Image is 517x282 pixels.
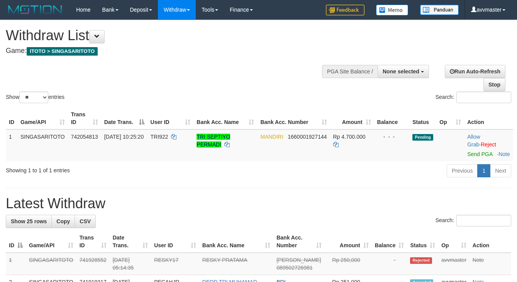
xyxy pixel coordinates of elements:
span: Rp 4.700.000 [333,134,366,140]
th: Date Trans.: activate to sort column ascending [110,231,151,253]
span: MANDIRI [260,134,283,140]
a: Send PGA [467,151,492,157]
th: Bank Acc. Name: activate to sort column ascending [193,107,257,129]
th: Balance [374,107,410,129]
th: Amount: activate to sort column ascending [325,231,372,253]
span: 742054813 [71,134,98,140]
span: Copy 1660001927144 to clipboard [288,134,327,140]
th: Bank Acc. Number: activate to sort column ascending [257,107,330,129]
th: User ID: activate to sort column ascending [151,231,199,253]
td: avvmaster [438,253,470,275]
a: TRI SEPTIYO PERMADI [197,134,230,148]
th: Op: activate to sort column ascending [436,107,464,129]
h1: Latest Withdraw [6,196,511,211]
td: - [372,253,407,275]
a: CSV [75,215,96,228]
a: Allow Grab [467,134,480,148]
span: · [467,134,481,148]
th: Balance: activate to sort column ascending [372,231,407,253]
td: Rp 250,000 [325,253,372,275]
img: MOTION_logo.png [6,4,64,15]
button: None selected [378,65,429,78]
a: Stop [483,78,505,91]
th: Status: activate to sort column ascending [407,231,438,253]
th: ID [6,107,17,129]
th: Op: activate to sort column ascending [438,231,470,253]
th: Trans ID: activate to sort column ascending [68,107,101,129]
th: Date Trans.: activate to sort column descending [101,107,147,129]
th: Bank Acc. Name: activate to sort column ascending [199,231,273,253]
div: PGA Site Balance / [322,65,378,78]
span: Copy 089502726981 to clipboard [276,265,312,271]
th: User ID: activate to sort column ascending [147,107,194,129]
a: Copy [51,215,75,228]
input: Search: [456,215,511,226]
td: RESKY17 [151,253,199,275]
td: · [464,129,513,161]
a: Previous [447,164,478,177]
img: Button%20Memo.svg [376,5,409,15]
th: Bank Acc. Number: activate to sort column ascending [273,231,325,253]
span: Show 25 rows [11,218,47,224]
span: TRI922 [151,134,168,140]
span: None selected [383,68,419,75]
span: [PERSON_NAME] [276,257,321,263]
th: Status [409,107,436,129]
img: Feedback.jpg [326,5,364,15]
a: Run Auto-Refresh [445,65,505,78]
td: SINGASARITOTO [26,253,76,275]
h1: Withdraw List [6,28,337,43]
span: [DATE] 10:25:20 [104,134,144,140]
td: [DATE] 05:14:35 [110,253,151,275]
span: Copy [56,218,70,224]
th: Action [470,231,511,253]
a: 1 [477,164,490,177]
th: Game/API: activate to sort column ascending [17,107,68,129]
a: Reject [481,141,496,148]
td: 1 [6,129,17,161]
label: Search: [436,92,511,103]
th: ID: activate to sort column descending [6,231,26,253]
span: ITOTO > SINGASARITOTO [27,47,98,56]
div: - - - [377,133,407,141]
h4: Game: [6,47,337,55]
a: Next [490,164,511,177]
img: panduan.png [420,5,459,15]
td: 741928552 [76,253,110,275]
label: Search: [436,215,511,226]
th: Amount: activate to sort column ascending [330,107,374,129]
select: Showentries [19,92,48,103]
span: CSV [80,218,91,224]
input: Search: [456,92,511,103]
a: Note [498,151,510,157]
th: Action [464,107,513,129]
label: Show entries [6,92,64,103]
th: Game/API: activate to sort column ascending [26,231,76,253]
a: Show 25 rows [6,215,52,228]
a: Note [473,257,484,263]
td: 1 [6,253,26,275]
a: RESKY PRATAMA [202,257,247,263]
span: Pending [412,134,433,141]
th: Trans ID: activate to sort column ascending [76,231,110,253]
td: SINGASARITOTO [17,129,68,161]
span: Rejected [410,257,432,264]
div: Showing 1 to 1 of 1 entries [6,163,210,174]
